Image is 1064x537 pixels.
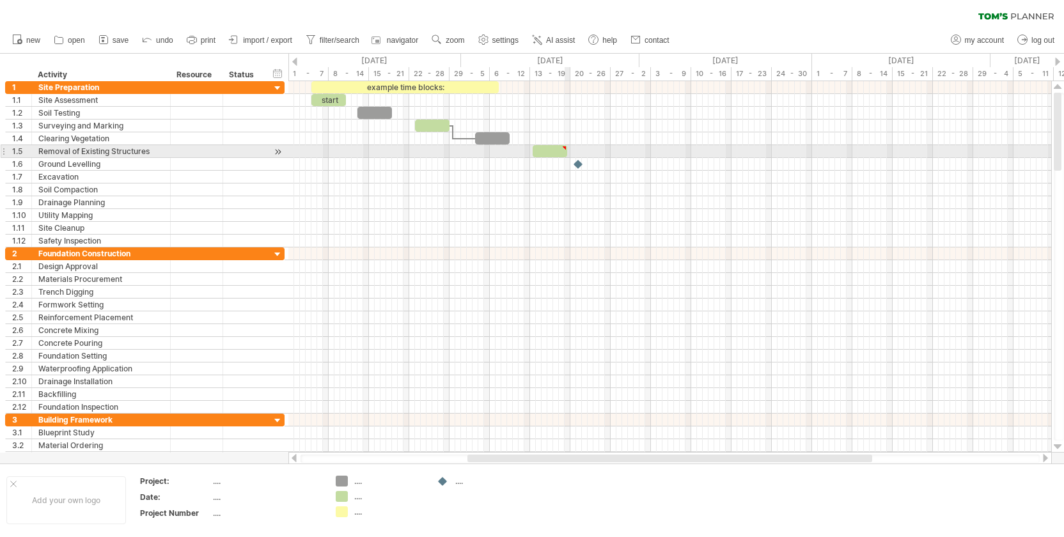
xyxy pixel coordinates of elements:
div: September 2025 [288,54,461,67]
div: Frame Layout [38,452,164,464]
div: 2.7 [12,337,31,349]
div: 8 - 14 [852,67,893,81]
a: my account [948,32,1008,49]
div: example time blocks: [311,81,499,93]
div: 2.4 [12,299,31,311]
div: Clearing Vegetation [38,132,164,144]
div: .... [354,506,424,517]
div: Date: [140,492,210,502]
div: .... [455,476,525,486]
div: 1.3 [12,120,31,132]
span: new [26,36,40,45]
div: Utility Mapping [38,209,164,221]
span: AI assist [546,36,575,45]
div: .... [354,491,424,502]
a: AI assist [529,32,579,49]
div: Activity [38,68,163,81]
div: 3 - 9 [651,67,691,81]
a: open [51,32,89,49]
div: 1.6 [12,158,31,170]
a: help [585,32,621,49]
div: .... [213,476,320,486]
div: 17 - 23 [731,67,772,81]
div: 10 - 16 [691,67,731,81]
div: Reinforcement Placement [38,311,164,323]
div: 2.11 [12,388,31,400]
div: 1.8 [12,183,31,196]
div: .... [213,492,320,502]
div: 5 - 11 [1013,67,1054,81]
div: November 2025 [639,54,812,67]
div: Safety Inspection [38,235,164,247]
span: log out [1031,36,1054,45]
span: contact [645,36,669,45]
a: navigator [370,32,422,49]
div: 3.2 [12,439,31,451]
a: undo [139,32,177,49]
div: 1.11 [12,222,31,234]
a: import / export [226,32,296,49]
div: 29 - 5 [450,67,490,81]
span: undo [156,36,173,45]
div: Soil Testing [38,107,164,119]
div: .... [213,508,320,518]
a: filter/search [302,32,363,49]
span: save [113,36,129,45]
span: my account [965,36,1004,45]
div: Site Preparation [38,81,164,93]
div: 1.7 [12,171,31,183]
span: import / export [243,36,292,45]
div: Removal of Existing Structures [38,145,164,157]
div: Status [229,68,257,81]
a: zoom [428,32,468,49]
div: 20 - 26 [570,67,611,81]
div: Site Assessment [38,94,164,106]
div: Project: [140,476,210,486]
div: Formwork Setting [38,299,164,311]
div: start [311,94,346,106]
span: navigator [387,36,418,45]
div: 3.3 [12,452,31,464]
div: 22 - 28 [409,67,450,81]
div: 2.8 [12,350,31,362]
div: 15 - 21 [369,67,409,81]
span: filter/search [320,36,359,45]
div: Foundation Construction [38,247,164,260]
div: Building Framework [38,414,164,426]
div: Surveying and Marking [38,120,164,132]
div: December 2025 [812,54,990,67]
a: contact [627,32,673,49]
div: 13 - 19 [530,67,570,81]
div: Backfilling [38,388,164,400]
a: log out [1014,32,1058,49]
div: Concrete Mixing [38,324,164,336]
span: settings [492,36,519,45]
div: 2.6 [12,324,31,336]
div: Drainage Installation [38,375,164,387]
div: 2.2 [12,273,31,285]
div: Drainage Planning [38,196,164,208]
div: 1.9 [12,196,31,208]
a: settings [475,32,522,49]
div: 2 [12,247,31,260]
span: print [201,36,215,45]
div: Trench Digging [38,286,164,298]
span: help [602,36,617,45]
div: 2.1 [12,260,31,272]
a: new [9,32,44,49]
a: save [95,32,132,49]
span: zoom [446,36,464,45]
div: Blueprint Study [38,426,164,439]
div: 3 [12,414,31,426]
div: 1.2 [12,107,31,119]
div: 2.5 [12,311,31,323]
div: Project Number [140,508,210,518]
div: October 2025 [461,54,639,67]
div: 1.10 [12,209,31,221]
div: Site Cleanup [38,222,164,234]
div: 6 - 12 [490,67,530,81]
div: Material Ordering [38,439,164,451]
div: Materials Procurement [38,273,164,285]
div: Concrete Pouring [38,337,164,349]
div: 3.1 [12,426,31,439]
